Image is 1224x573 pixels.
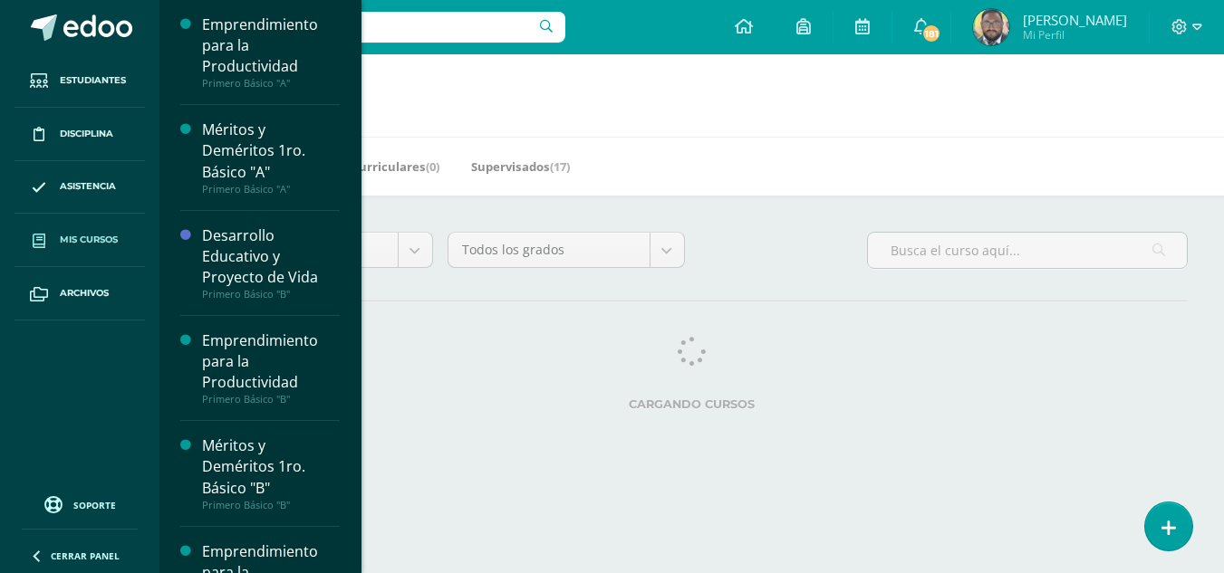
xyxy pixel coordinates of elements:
div: Méritos y Deméritos 1ro. Básico "A" [202,119,340,182]
div: Desarrollo Educativo y Proyecto de Vida [202,225,340,288]
img: bed464ecf211d7b12cd6e304ab9921a6.png [973,9,1009,45]
span: Estudiantes [60,73,126,88]
div: Emprendimiento para la Productividad [202,330,340,393]
a: Emprendimiento para la ProductividadPrimero Básico "B" [202,330,340,406]
div: Primero Básico "A" [202,77,340,90]
a: Mis Extracurriculares(0) [297,152,439,181]
a: Disciplina [14,108,145,161]
span: Mi Perfil [1023,27,1127,43]
a: Méritos y Deméritos 1ro. Básico "B"Primero Básico "B" [202,435,340,511]
input: Busca un usuario... [171,12,565,43]
div: Méritos y Deméritos 1ro. Básico "B" [202,435,340,498]
a: Emprendimiento para la ProductividadPrimero Básico "A" [202,14,340,90]
span: Todos los grados [462,233,636,267]
a: Estudiantes [14,54,145,108]
div: Primero Básico "B" [202,499,340,511]
span: 181 [921,24,941,43]
span: Archivos [60,286,109,301]
a: Asistencia [14,161,145,215]
a: Mis cursos [14,214,145,267]
span: (0) [426,158,439,175]
a: Méritos y Deméritos 1ro. Básico "A"Primero Básico "A" [202,119,340,195]
input: Busca el curso aquí... [868,233,1187,268]
span: Soporte [73,499,116,511]
label: Cargando cursos [196,397,1188,411]
span: Asistencia [60,179,116,194]
div: Primero Básico "B" [202,288,340,301]
span: (17) [550,158,570,175]
div: Emprendimiento para la Productividad [202,14,340,77]
span: Cerrar panel [51,549,120,562]
div: Primero Básico "A" [202,183,340,196]
a: Archivos [14,267,145,320]
a: Todos los grados [448,233,684,267]
a: Desarrollo Educativo y Proyecto de VidaPrimero Básico "B" [202,225,340,301]
span: [PERSON_NAME] [1023,11,1127,29]
span: Mis cursos [60,233,118,247]
span: Disciplina [60,127,113,141]
a: Soporte [22,492,138,516]
a: Supervisados(17) [471,152,570,181]
div: Primero Básico "B" [202,393,340,406]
